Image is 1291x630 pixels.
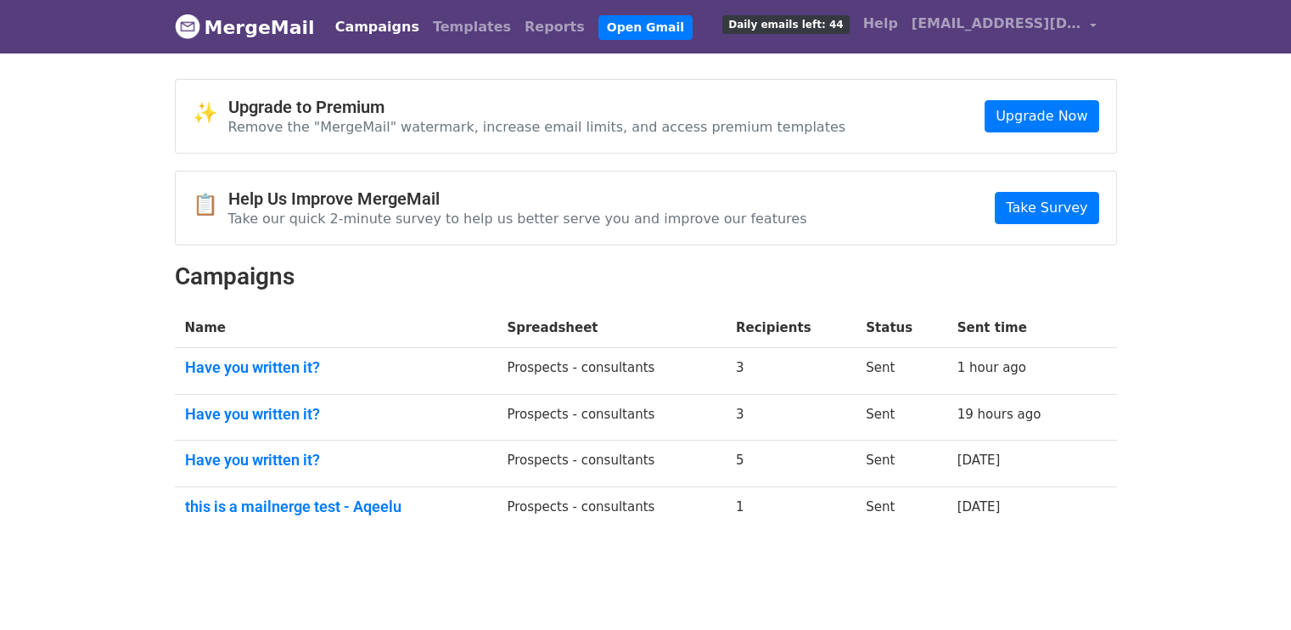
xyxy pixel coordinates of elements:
th: Status [856,308,946,348]
th: Sent time [947,308,1089,348]
span: 📋 [193,193,228,217]
a: [EMAIL_ADDRESS][DOMAIN_NAME] [905,7,1103,47]
a: Daily emails left: 44 [716,7,856,41]
td: Prospects - consultants [497,441,726,487]
p: Take our quick 2-minute survey to help us better serve you and improve our features [228,210,807,228]
a: Reports [518,10,592,44]
td: Prospects - consultants [497,394,726,441]
p: Remove the "MergeMail" watermark, increase email limits, and access premium templates [228,118,846,136]
span: [EMAIL_ADDRESS][DOMAIN_NAME] [912,14,1081,34]
td: Sent [856,487,946,532]
a: Campaigns [328,10,426,44]
img: MergeMail logo [175,14,200,39]
a: Help [856,7,905,41]
a: MergeMail [175,9,315,45]
a: Have you written it? [185,358,487,377]
a: Have you written it? [185,451,487,470]
td: Prospects - consultants [497,348,726,395]
th: Name [175,308,497,348]
a: Templates [426,10,518,44]
h4: Upgrade to Premium [228,97,846,117]
a: 1 hour ago [957,360,1026,375]
td: Sent [856,394,946,441]
span: Daily emails left: 44 [722,15,849,34]
th: Spreadsheet [497,308,726,348]
th: Recipients [726,308,856,348]
a: Open Gmail [598,15,693,40]
span: ✨ [193,101,228,126]
h4: Help Us Improve MergeMail [228,188,807,209]
a: Have you written it? [185,405,487,424]
a: 19 hours ago [957,407,1041,422]
td: 3 [726,394,856,441]
a: this is a mailnerge test - Aqeelu [185,498,487,516]
td: 3 [726,348,856,395]
td: 5 [726,441,856,487]
td: Sent [856,348,946,395]
td: Sent [856,441,946,487]
td: 1 [726,487,856,532]
a: Upgrade Now [985,100,1098,132]
iframe: Chat Widget [1206,548,1291,630]
td: Prospects - consultants [497,487,726,532]
a: Take Survey [995,192,1098,224]
a: [DATE] [957,499,1001,515]
h2: Campaigns [175,262,1117,291]
a: [DATE] [957,453,1001,468]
